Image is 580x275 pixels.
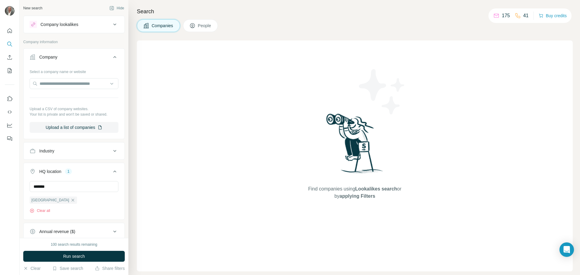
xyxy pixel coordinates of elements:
[39,148,54,154] div: Industry
[24,17,124,32] button: Company lookalikes
[355,65,409,119] img: Surfe Illustration - Stars
[30,106,118,112] p: Upload a CSV of company websites.
[5,107,14,117] button: Use Surfe API
[105,4,128,13] button: Hide
[39,229,75,235] div: Annual revenue ($)
[559,242,574,257] div: Open Intercom Messenger
[5,133,14,144] button: Feedback
[23,39,125,45] p: Company information
[324,112,386,179] img: Surfe Illustration - Woman searching with binoculars
[198,23,212,29] span: People
[95,265,125,271] button: Share filters
[23,265,40,271] button: Clear
[30,67,118,75] div: Select a company name or website
[137,7,573,16] h4: Search
[63,253,85,259] span: Run search
[502,12,510,19] p: 175
[5,93,14,104] button: Use Surfe on LinkedIn
[24,144,124,158] button: Industry
[539,11,567,20] button: Buy credits
[24,224,124,239] button: Annual revenue ($)
[5,6,14,16] img: Avatar
[30,122,118,133] button: Upload a list of companies
[65,169,72,174] div: 1
[52,265,83,271] button: Save search
[31,197,69,203] span: [GEOGRAPHIC_DATA]
[23,251,125,262] button: Run search
[30,208,50,213] button: Clear all
[40,21,78,27] div: Company lookalikes
[30,112,118,117] p: Your list is private and won't be saved or shared.
[5,120,14,131] button: Dashboard
[306,185,403,200] span: Find companies using or by
[39,168,61,174] div: HQ location
[523,12,529,19] p: 41
[39,54,57,60] div: Company
[355,186,397,191] span: Lookalikes search
[24,50,124,67] button: Company
[51,242,97,247] div: 100 search results remaining
[5,25,14,36] button: Quick start
[23,5,42,11] div: New search
[340,193,375,199] span: applying Filters
[5,39,14,50] button: Search
[24,164,124,181] button: HQ location1
[5,65,14,76] button: My lists
[5,52,14,63] button: Enrich CSV
[152,23,174,29] span: Companies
